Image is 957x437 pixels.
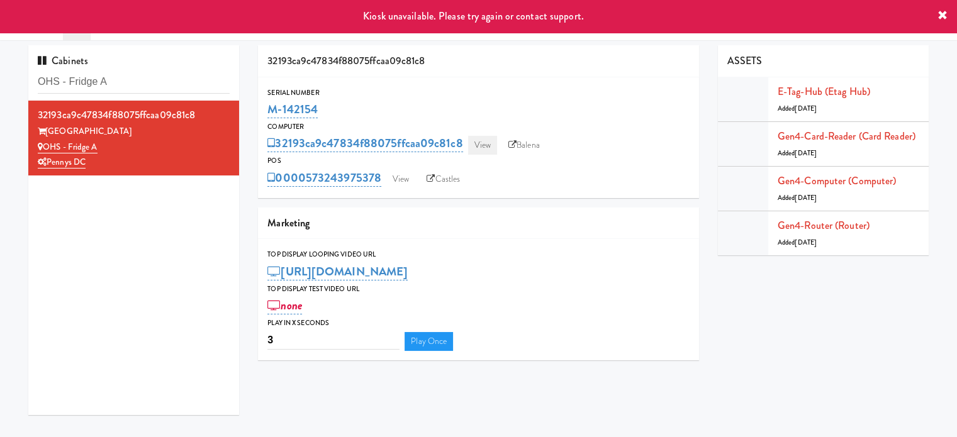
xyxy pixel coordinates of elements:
[778,148,817,158] span: Added
[795,104,817,113] span: [DATE]
[778,218,870,233] a: Gen4-router (Router)
[386,170,415,189] a: View
[795,238,817,247] span: [DATE]
[267,248,690,261] div: Top Display Looping Video Url
[727,53,763,68] span: ASSETS
[778,193,817,202] span: Added
[267,87,690,99] div: Serial Number
[778,129,915,143] a: Gen4-card-reader (Card Reader)
[267,135,462,152] a: 32193ca9c47834f88075ffcaa09c81c8
[420,170,466,189] a: Castles
[795,193,817,202] span: [DATE]
[778,84,870,99] a: E-tag-hub (Etag Hub)
[778,174,896,188] a: Gen4-computer (Computer)
[405,332,453,351] a: Play Once
[38,106,230,124] div: 32193ca9c47834f88075ffcaa09c81c8
[267,297,302,314] a: none
[778,104,817,113] span: Added
[38,124,230,140] div: [GEOGRAPHIC_DATA]
[38,53,88,68] span: Cabinets
[38,156,86,169] a: Pennys DC
[38,70,230,94] input: Search cabinets
[267,121,690,133] div: Computer
[267,283,690,296] div: Top Display Test Video Url
[267,101,318,118] a: M-142154
[363,9,584,23] span: Kiosk unavailable. Please try again or contact support.
[267,263,408,280] a: [URL][DOMAIN_NAME]
[267,317,690,329] div: Play in X seconds
[38,141,98,153] a: OHS - Fridge A
[468,136,497,155] a: View
[778,238,817,247] span: Added
[28,101,239,175] li: 32193ca9c47834f88075ffcaa09c81c8[GEOGRAPHIC_DATA] OHS - Fridge APennys DC
[795,148,817,158] span: [DATE]
[502,136,546,155] a: Balena
[267,216,310,230] span: Marketing
[258,45,699,77] div: 32193ca9c47834f88075ffcaa09c81c8
[267,155,690,167] div: POS
[267,169,381,187] a: 0000573243975378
